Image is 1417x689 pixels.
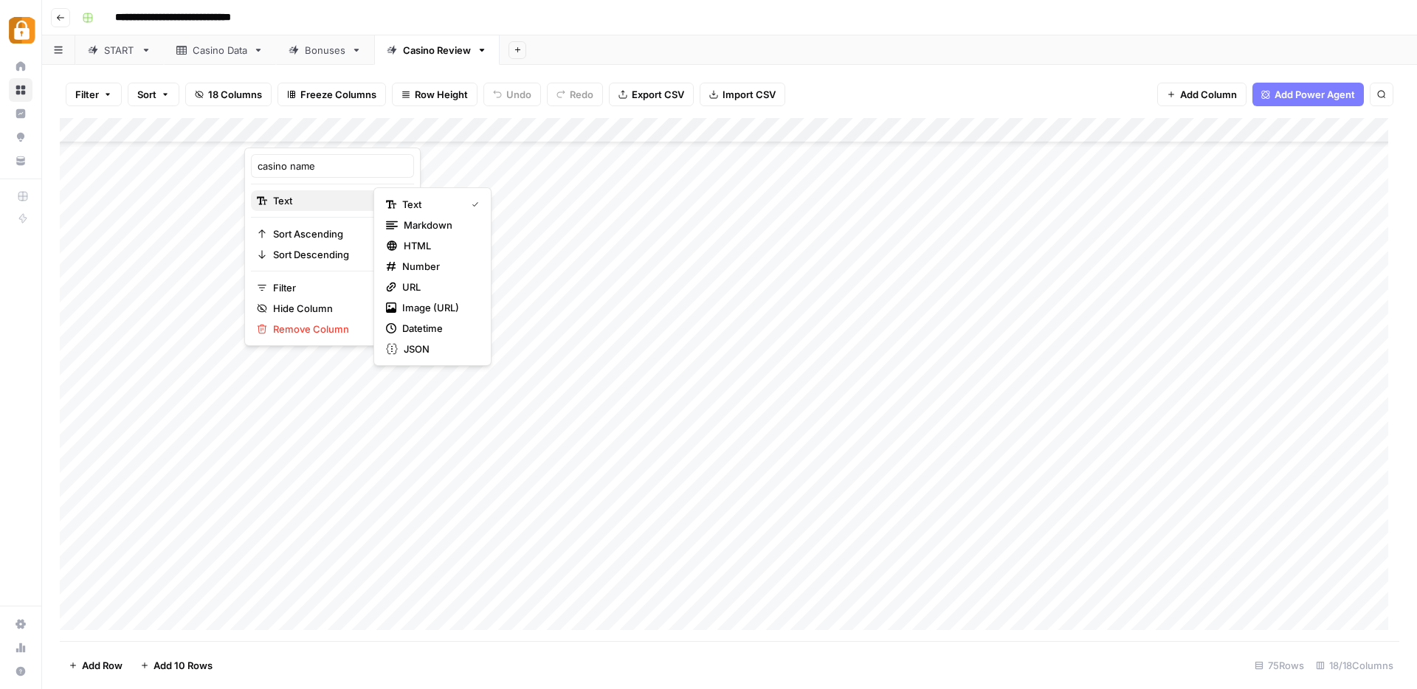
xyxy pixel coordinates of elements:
span: URL [402,280,473,294]
span: Number [402,259,473,274]
span: Datetime [402,321,473,336]
span: Text [402,197,460,212]
span: JSON [404,342,473,356]
span: Markdown [404,218,473,232]
span: Image (URL) [402,300,473,315]
span: HTML [404,238,473,253]
span: Text [273,193,387,208]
